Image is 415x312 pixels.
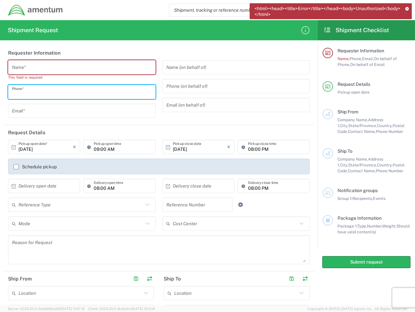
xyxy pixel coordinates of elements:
[8,307,85,311] span: Server: 2025.20.0-5efa686e39f
[8,74,156,80] div: This field is required
[132,307,155,311] span: [DATE] 12:11:14
[348,162,377,167] span: State/Province,
[352,196,373,201] span: Recipients,
[73,142,76,152] i: ×
[376,129,403,134] span: Phone Number
[348,168,376,173] span: Contact Name,
[350,62,385,67] span: On behalf of Email
[227,142,231,152] i: ×
[338,82,370,87] span: Request Details
[367,224,382,228] span: Number,
[169,4,337,16] input: Shipment, tracking or reference number
[362,56,374,61] span: Email,
[373,196,385,201] span: Events
[338,224,357,228] span: Package 1:
[348,129,376,134] span: Contact Name,
[338,117,368,122] span: Company Name,
[61,307,85,311] span: [DATE] 11:47:12
[8,26,58,34] h2: Shipment Request
[88,307,155,311] span: Client: 2025.20.0-8c6e0cf
[164,276,181,282] h2: Ship To
[382,224,397,228] span: Weight,
[338,56,350,61] span: Name,
[357,224,367,228] span: Type,
[338,48,384,53] span: Requester Information
[324,26,389,34] h2: Shipment Checklist
[14,164,57,169] label: Schedule pickup
[338,196,352,201] span: Group 1:
[338,215,382,221] span: Package Information
[338,188,378,193] span: Notification groups
[322,256,410,268] button: Submit request
[338,157,368,162] span: Company Name,
[340,123,348,128] span: City,
[338,149,352,154] span: Ship To
[8,276,32,282] h2: Ship From
[307,306,407,312] span: Copyright © [DATE]-[DATE] Agistix Inc., All Rights Reserved
[377,123,393,128] span: Country,
[255,6,401,17] span: <html><head><title>Error</title></head><body>Unauthorized</body></html>
[8,50,61,56] h2: Requester Information
[236,200,245,209] a: Add Reference
[338,90,370,95] span: Pickup open date
[340,162,348,167] span: City,
[8,129,45,136] h2: Request Details
[348,123,377,128] span: State/Province,
[350,56,362,61] span: Phone,
[338,109,358,114] span: Ship From
[8,4,63,16] img: dyncorp
[377,162,393,167] span: Country,
[376,168,403,173] span: Phone Number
